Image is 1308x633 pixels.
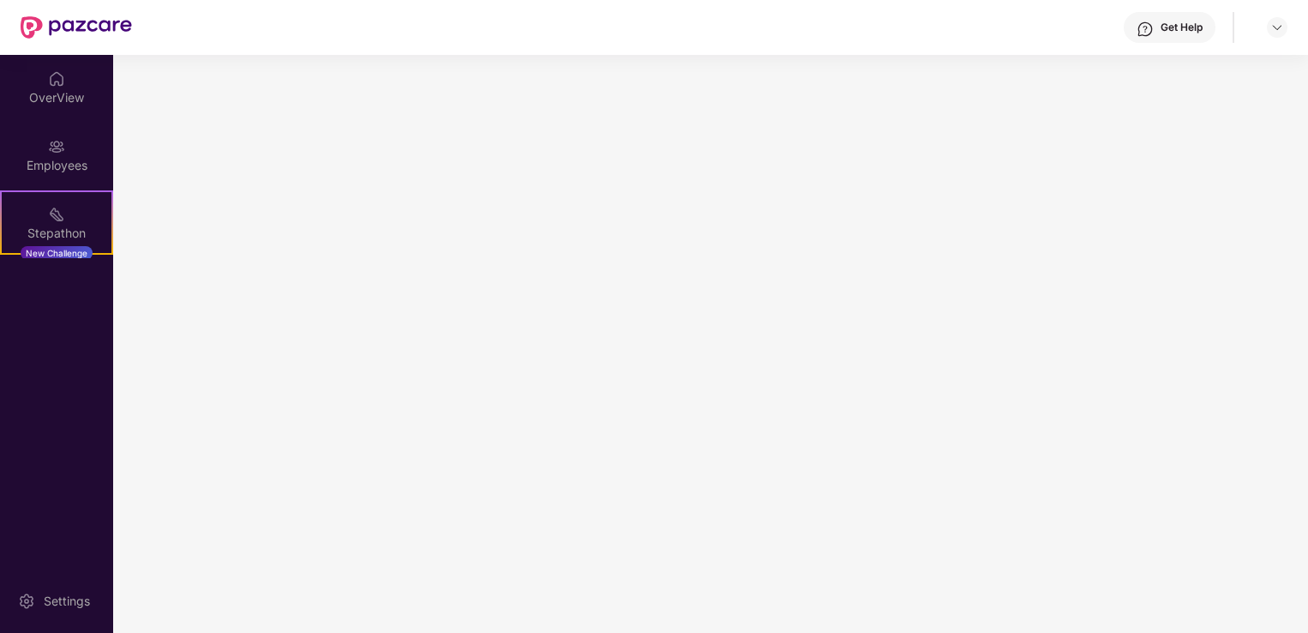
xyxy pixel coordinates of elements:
img: svg+xml;base64,PHN2ZyBpZD0iU2V0dGluZy0yMHgyMCIgeG1sbnM9Imh0dHA6Ly93d3cudzMub3JnLzIwMDAvc3ZnIiB3aW... [18,593,35,610]
img: svg+xml;base64,PHN2ZyBpZD0iSG9tZSIgeG1sbnM9Imh0dHA6Ly93d3cudzMub3JnLzIwMDAvc3ZnIiB3aWR0aD0iMjAiIG... [48,70,65,87]
div: Get Help [1161,21,1203,34]
img: svg+xml;base64,PHN2ZyBpZD0iRW1wbG95ZWVzIiB4bWxucz0iaHR0cDovL3d3dy53My5vcmcvMjAwMC9zdmciIHdpZHRoPS... [48,138,65,155]
div: Settings [39,593,95,610]
img: svg+xml;base64,PHN2ZyBpZD0iSGVscC0zMngzMiIgeG1sbnM9Imh0dHA6Ly93d3cudzMub3JnLzIwMDAvc3ZnIiB3aWR0aD... [1137,21,1154,38]
div: New Challenge [21,246,93,260]
img: svg+xml;base64,PHN2ZyB4bWxucz0iaHR0cDovL3d3dy53My5vcmcvMjAwMC9zdmciIHdpZHRoPSIyMSIgaGVpZ2h0PSIyMC... [48,206,65,223]
img: svg+xml;base64,PHN2ZyBpZD0iRHJvcGRvd24tMzJ4MzIiIHhtbG5zPSJodHRwOi8vd3d3LnczLm9yZy8yMDAwL3N2ZyIgd2... [1270,21,1284,34]
img: New Pazcare Logo [21,16,132,39]
div: Stepathon [2,225,111,242]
